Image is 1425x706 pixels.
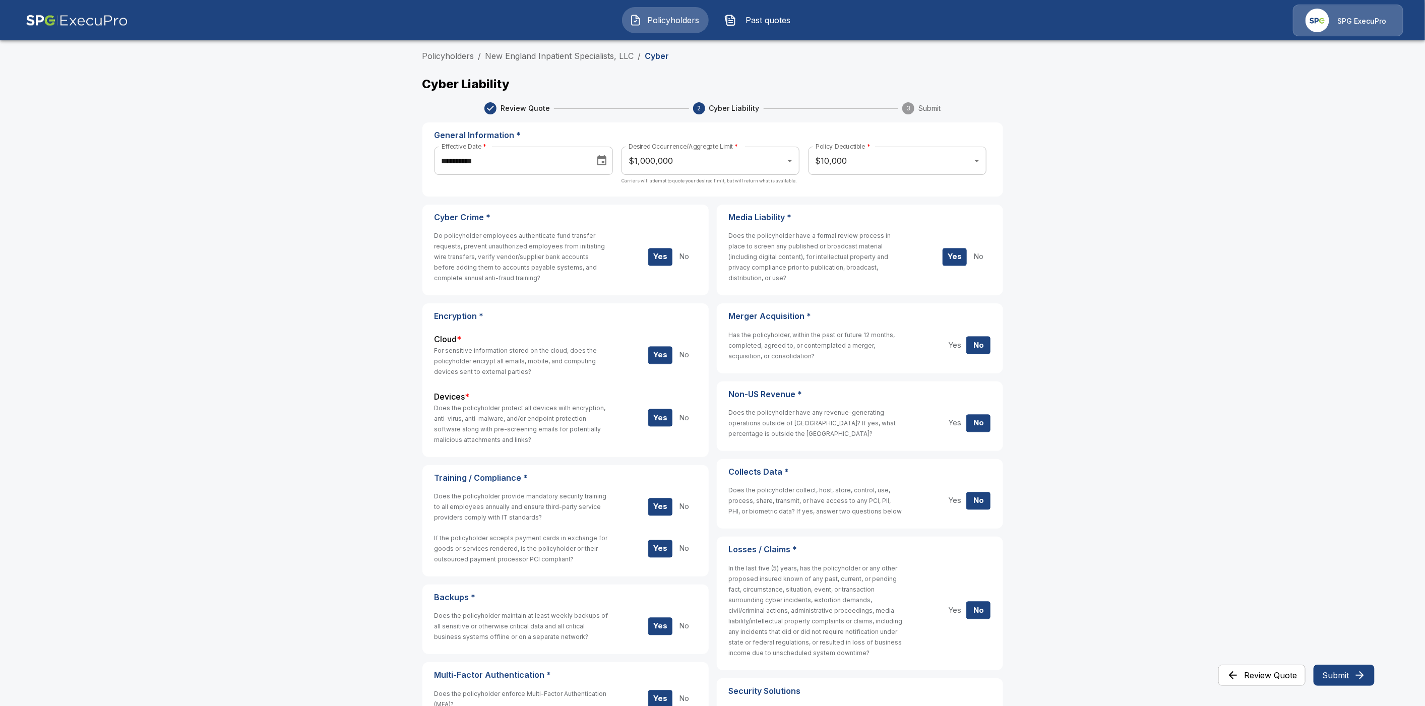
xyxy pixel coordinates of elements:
p: Media Liability * [729,213,991,222]
p: Multi-Factor Authentication * [435,670,697,680]
span: Cyber Liability [709,103,760,113]
button: No [966,492,990,509]
button: No [966,248,990,266]
text: 3 [906,105,910,112]
label: Effective Date [442,142,486,151]
h6: Do policyholder employees authenticate fund transfer requests, prevent unauthorized employees fro... [435,230,609,283]
button: Yes [943,602,967,619]
button: No [672,409,696,427]
button: No [672,248,696,266]
div: $1,000,000 [622,147,799,175]
h6: For sensitive information stored on the cloud, does the policyholder encrypt all emails, mobile, ... [435,345,609,377]
button: Policyholders IconPolicyholders [622,7,709,33]
span: Submit [918,103,941,113]
p: Losses / Claims * [729,545,991,554]
li: / [638,50,641,62]
button: Yes [648,409,672,427]
h6: Does the policyholder have any revenue-generating operations outside of [GEOGRAPHIC_DATA]? If yes... [729,407,904,439]
h6: In the last five (5) years, has the policyholder or any other proposed insured known of any past,... [729,563,904,658]
nav: breadcrumb [422,50,1003,62]
h6: Does the policyholder maintain at least weekly backups of all sensitive or otherwise critical dat... [435,610,609,642]
h6: Does the policyholder protect all devices with encryption, anti-virus, anti-malware, and/or endpo... [435,403,609,445]
a: Agency IconSPG ExecuPro [1293,5,1403,36]
button: Yes [648,617,672,635]
p: Cyber Crime * [435,213,697,222]
h6: Does the policyholder have a formal review process in place to screen any published or broadcast ... [729,230,904,283]
button: No [966,337,990,354]
a: New England Inpatient Specialists, LLC [485,51,634,61]
label: Devices [435,391,470,403]
button: No [672,540,696,557]
p: Backups * [435,593,697,602]
h6: Does the policyholder collect, host, store, control, use, process, share, transmit, or have acces... [729,485,904,517]
h6: Has the policyholder, within the past or future 12 months, completed, agreed to, or contemplated ... [729,330,904,361]
img: Policyholders Icon [630,14,642,26]
button: Yes [943,248,967,266]
p: SPG ExecuPro [1337,16,1386,26]
button: Yes [943,414,967,432]
p: Carriers will attempt to quote your desired limit, but will return what is available. [622,177,797,198]
p: Security Solutions [729,686,991,696]
button: No [966,414,990,432]
button: No [672,498,696,516]
p: General Information * [435,131,991,140]
button: Yes [648,498,672,516]
img: AA Logo [26,5,128,36]
button: Choose date, selected date is Oct 5, 2025 [592,151,612,171]
a: Policyholders [422,51,474,61]
button: No [966,602,990,619]
h6: Does the policyholder provide mandatory security training to all employees annually and ensure th... [435,491,609,523]
label: Cloud [435,334,462,345]
button: Past quotes IconPast quotes [717,7,803,33]
button: Review Quote [1218,665,1306,686]
li: / [478,50,481,62]
button: Yes [648,346,672,364]
text: 2 [697,105,701,112]
button: No [672,346,696,364]
p: Training / Compliance * [435,473,697,483]
button: No [672,617,696,635]
p: Cyber Liability [422,78,1003,90]
img: Agency Icon [1306,9,1329,32]
p: Encryption * [435,311,697,321]
img: Past quotes Icon [724,14,736,26]
div: $10,000 [809,147,986,175]
span: Policyholders [646,14,701,26]
label: Policy Deductible [816,142,871,151]
p: Merger Acquisition * [729,311,991,321]
button: Yes [648,248,672,266]
button: Yes [943,492,967,509]
label: Desired Occurrence/Aggregate Limit [629,142,738,151]
span: Review Quote [501,103,550,113]
p: Collects Data * [729,467,991,477]
button: Yes [648,540,672,557]
span: Past quotes [740,14,796,26]
h6: If the policyholder accepts payment cards in exchange for goods or services rendered, is the poli... [435,533,609,564]
button: Yes [943,337,967,354]
button: Submit [1314,665,1375,686]
p: Non-US Revenue * [729,390,991,399]
p: Cyber [645,52,669,60]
